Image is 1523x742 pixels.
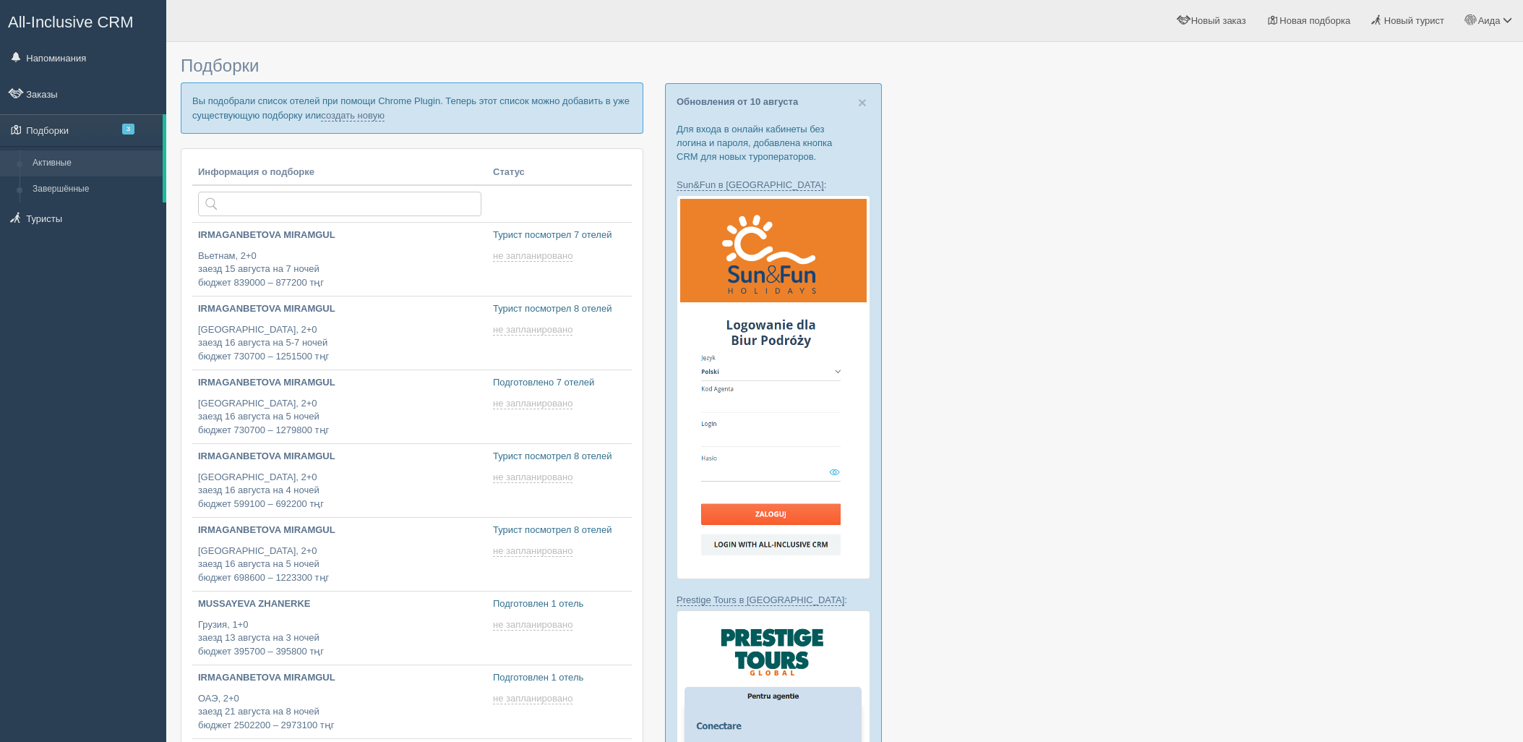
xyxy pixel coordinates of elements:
[192,592,487,665] a: MUSSAYEVA ZHANERKE Грузия, 1+0заезд 13 августа на 3 ночейбюджет 395700 – 395800 тңг
[181,82,643,133] p: Вы подобрали список отелей при помощи Chrome Plugin. Теперь этот список можно добавить в уже суще...
[1384,15,1444,26] span: Новый турист
[198,471,481,511] p: [GEOGRAPHIC_DATA], 2+0 заезд 16 августа на 4 ночей бюджет 599100 – 692200 тңг
[493,619,575,631] a: не запланировано
[493,302,626,316] p: Турист посмотрел 8 отелей
[198,323,481,364] p: [GEOGRAPHIC_DATA], 2+0 заезд 16 августа на 5-7 ночей бюджет 730700 – 1251500 тңг
[493,545,572,557] span: не запланировано
[487,160,632,186] th: Статус
[192,370,487,443] a: IRMAGANBETOVA MIRAMGUL [GEOGRAPHIC_DATA], 2+0заезд 16 августа на 5 ночейбюджет 730700 – 1279800 тңг
[192,665,487,738] a: IRMAGANBETOVA MIRAMGUL ОАЭ, 2+0заезд 21 августа на 8 ночейбюджет 2502200 – 2973100 тңг
[493,250,575,262] a: не запланировано
[1279,15,1350,26] span: Новая подборка
[493,619,572,631] span: не запланировано
[198,692,481,733] p: ОАЭ, 2+0 заезд 21 августа на 8 ночей бюджет 2502200 – 2973100 тңг
[192,518,487,591] a: IRMAGANBETOVA MIRAMGUL [GEOGRAPHIC_DATA], 2+0заезд 16 августа на 5 ночейбюджет 698600 – 1223300 тңг
[493,671,626,685] p: Подготовлен 1 отель
[181,56,259,75] span: Подборки
[493,398,572,409] span: не запланировано
[493,229,626,242] p: Турист посмотрел 7 отелей
[493,524,626,537] p: Турист посмотрел 8 отелей
[198,545,481,585] p: [GEOGRAPHIC_DATA], 2+0 заезд 16 августа на 5 ночей бюджет 698600 – 1223300 тңг
[198,302,481,316] p: IRMAGANBETOVA MIRAMGUL
[677,594,844,606] a: Prestige Tours в [GEOGRAPHIC_DATA]
[858,94,867,111] span: ×
[192,223,487,296] a: IRMAGANBETOVA MIRAMGUL Вьетнам, 2+0заезд 15 августа на 7 ночейбюджет 839000 – 877200 тңг
[122,124,134,135] span: 3
[1478,15,1501,26] span: Аида
[26,150,163,176] a: Активные
[493,450,626,464] p: Турист посмотрел 8 отелей
[677,96,798,107] a: Обновления от 10 августа
[192,160,487,186] th: Информация о подборке
[493,472,575,483] a: не запланировано
[198,618,481,659] p: Грузия, 1+0 заезд 13 августа на 3 ночей бюджет 395700 – 395800 тңг
[8,13,134,31] span: All-Inclusive CRM
[493,597,626,611] p: Подготовлен 1 отель
[1,1,166,40] a: All-Inclusive CRM
[493,693,572,704] span: не запланировано
[493,324,572,336] span: не запланировано
[493,545,575,557] a: не запланировано
[198,450,481,464] p: IRMAGANBETOVA MIRAMGUL
[198,192,481,216] input: Поиск по стране или туристу
[198,597,481,611] p: MUSSAYEVA ZHANERKE
[321,110,385,121] a: создать новую
[198,250,481,290] p: Вьетнам, 2+0 заезд 15 августа на 7 ночей бюджет 839000 – 877200 тңг
[198,524,481,537] p: IRMAGANBETOVA MIRAMGUL
[198,671,481,685] p: IRMAGANBETOVA MIRAMGUL
[192,297,487,370] a: IRMAGANBETOVA MIRAMGUL [GEOGRAPHIC_DATA], 2+0заезд 16 августа на 5-7 ночейбюджет 730700 – 1251500...
[198,229,481,242] p: IRMAGANBETOVA MIRAMGUL
[677,195,870,579] img: sun-fun-%D0%BB%D0%BE%D0%B3%D1%96%D0%BD-%D1%87%D0%B5%D1%80%D0%B5%D0%B7-%D1%81%D1%80%D0%BC-%D0%B4%D...
[198,397,481,438] p: [GEOGRAPHIC_DATA], 2+0 заезд 16 августа на 5 ночей бюджет 730700 – 1279800 тңг
[858,95,867,110] button: Close
[493,472,572,483] span: не запланировано
[26,176,163,202] a: Завершённые
[192,444,487,517] a: IRMAGANBETOVA MIRAMGUL [GEOGRAPHIC_DATA], 2+0заезд 16 августа на 4 ночейбюджет 599100 – 692200 тңг
[493,376,626,390] p: Подготовлено 7 отелей
[677,593,870,607] p: :
[198,376,481,390] p: IRMAGANBETOVA MIRAMGUL
[493,398,575,409] a: не запланировано
[677,178,870,192] p: :
[493,324,575,336] a: не запланировано
[1191,15,1246,26] span: Новый заказ
[493,693,575,704] a: не запланировано
[677,179,824,191] a: Sun&Fun в [GEOGRAPHIC_DATA]
[493,250,572,262] span: не запланировано
[677,122,870,163] p: Для входа в онлайн кабинеты без логина и пароля, добавлена кнопка CRM для новых туроператоров.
